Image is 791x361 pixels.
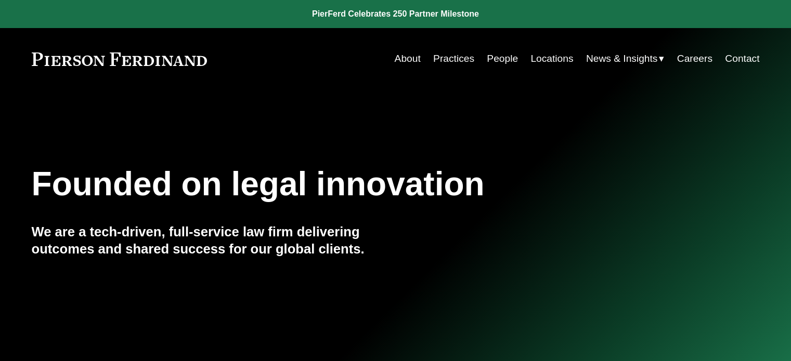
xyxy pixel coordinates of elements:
[395,49,421,69] a: About
[586,49,665,69] a: folder dropdown
[433,49,474,69] a: Practices
[725,49,759,69] a: Contact
[677,49,712,69] a: Careers
[487,49,518,69] a: People
[32,165,639,203] h1: Founded on legal innovation
[530,49,573,69] a: Locations
[586,50,658,68] span: News & Insights
[32,223,396,257] h4: We are a tech-driven, full-service law firm delivering outcomes and shared success for our global...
